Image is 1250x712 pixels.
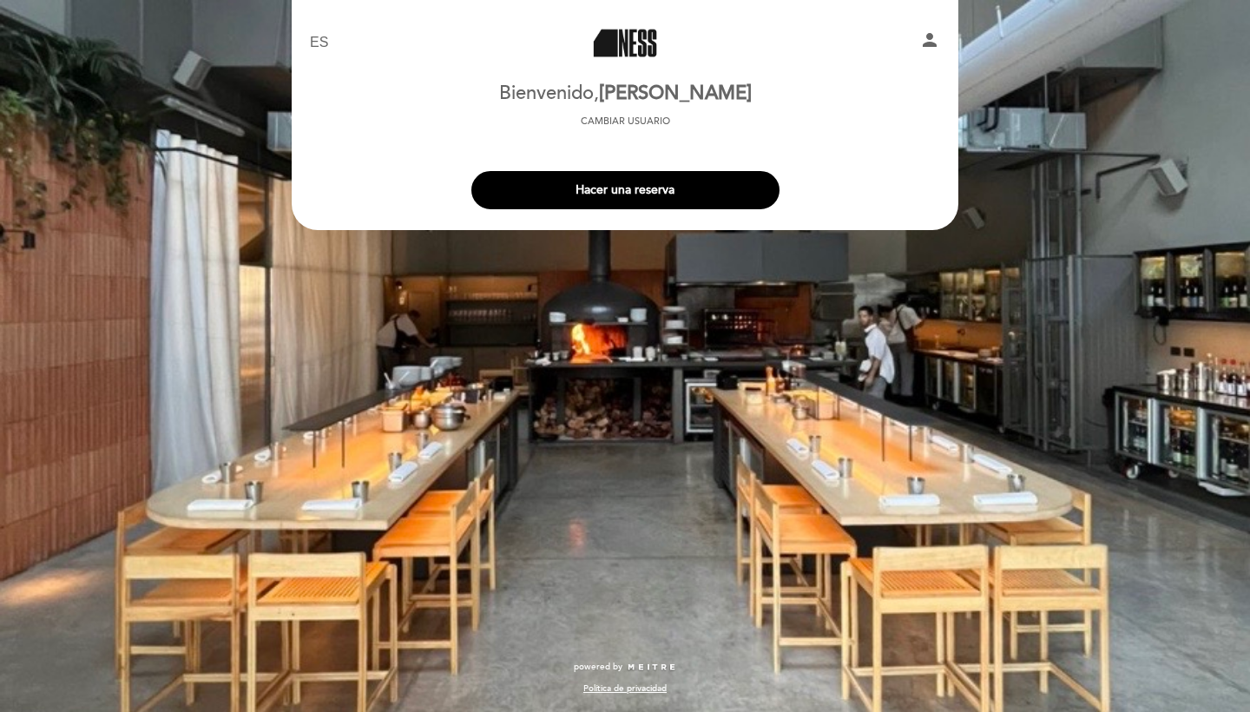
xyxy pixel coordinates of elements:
a: Política de privacidad [583,682,667,695]
img: MEITRE [627,663,676,672]
a: Ness [516,19,734,67]
span: powered by [574,661,622,673]
span: [PERSON_NAME] [599,82,752,105]
button: person [919,30,940,56]
a: powered by [574,661,676,673]
button: Hacer una reserva [471,171,780,209]
h2: Bienvenido, [499,83,752,104]
i: person [919,30,940,50]
button: Cambiar usuario [576,114,675,129]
